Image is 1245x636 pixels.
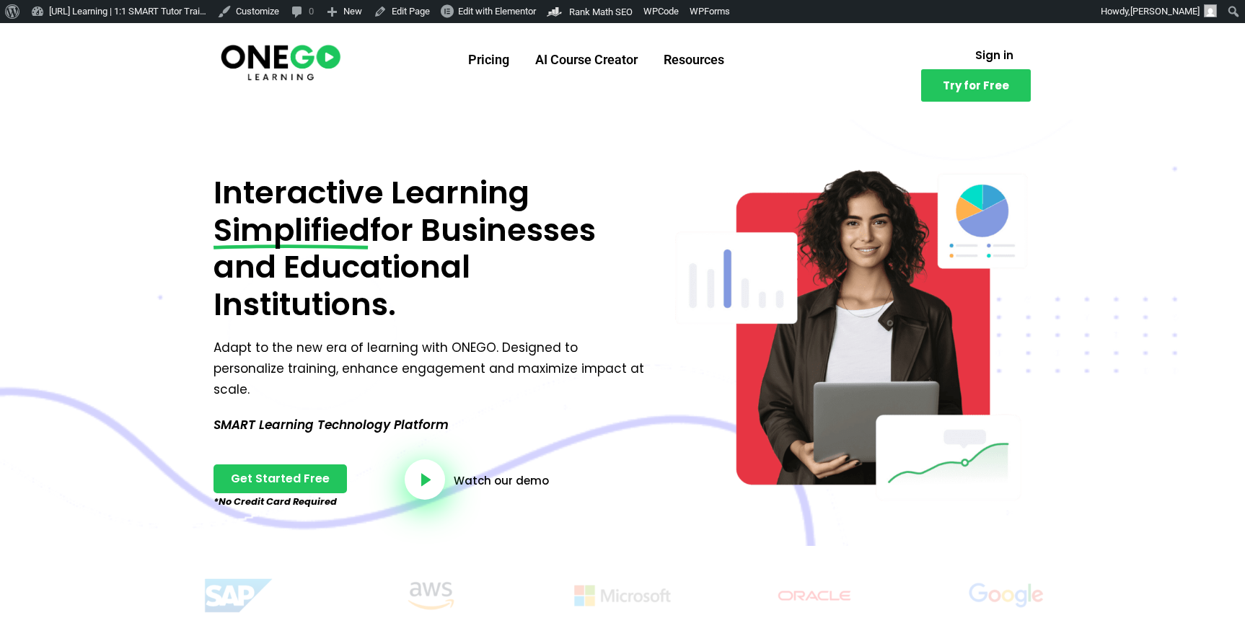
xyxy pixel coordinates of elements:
[214,495,337,508] em: *No Credit Card Required
[458,6,536,17] span: Edit with Elementor
[405,459,445,500] a: video-button
[975,50,1013,61] span: Sign in
[928,575,1084,617] img: Title
[545,575,700,617] img: Title
[353,575,509,617] img: Title
[569,6,633,17] span: Rank Math SEO
[214,337,650,400] p: Adapt to the new era of learning with ONEGO. Designed to personalize training, enhance engagement...
[454,475,549,486] a: Watch our demo
[214,415,650,436] p: SMART Learning Technology Platform
[736,575,892,617] img: Title
[161,575,317,617] img: Title
[522,41,651,79] a: AI Course Creator
[231,473,330,485] span: Get Started Free
[651,41,737,79] a: Resources
[943,80,1009,91] span: Try for Free
[921,69,1031,102] a: Try for Free
[958,41,1031,69] a: Sign in
[214,212,370,249] span: Simplified
[214,464,347,493] a: Get Started Free
[1130,6,1200,17] span: [PERSON_NAME]
[214,208,596,326] span: for Businesses and Educational Institutions.
[455,41,522,79] a: Pricing
[214,171,529,214] span: Interactive Learning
